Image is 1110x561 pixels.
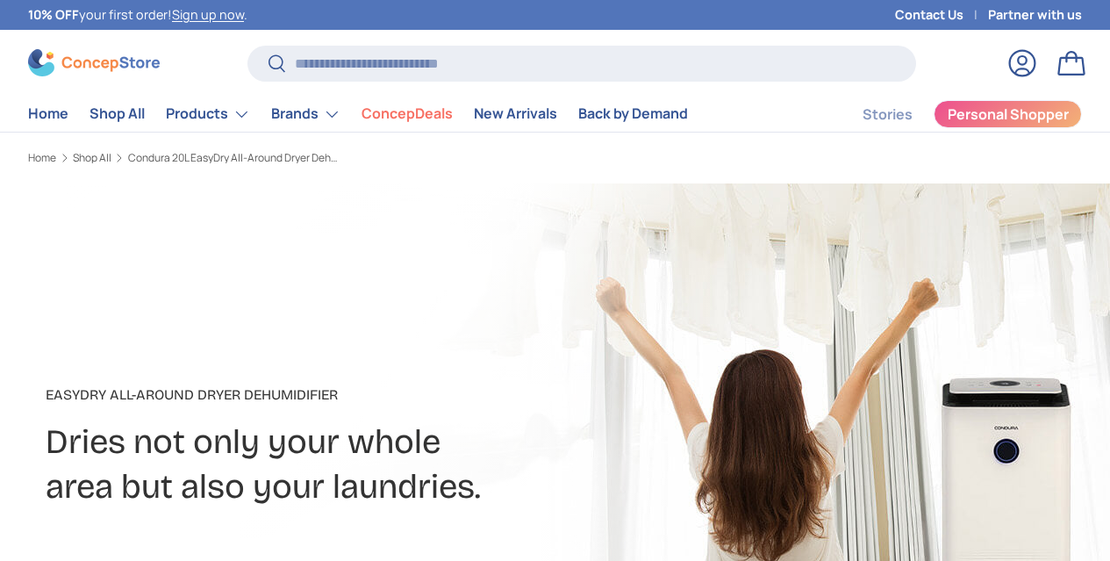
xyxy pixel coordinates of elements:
nav: Secondary [820,97,1082,132]
a: Stories [863,97,913,132]
a: Home [28,153,56,163]
img: ConcepStore [28,49,160,76]
a: Home [28,97,68,131]
strong: 10% OFF [28,6,79,23]
a: Brands [271,97,340,132]
a: Products [166,97,250,132]
a: Personal Shopper [934,100,1082,128]
a: Back by Demand [578,97,688,131]
summary: Brands [261,97,351,132]
p: your first order! . [28,5,247,25]
a: ConcepDeals [362,97,453,131]
span: Personal Shopper [948,107,1069,121]
summary: Products [155,97,261,132]
a: Sign up now [172,6,244,23]
a: Condura 20L EasyDry All-Around Dryer Dehumidifier [128,153,339,163]
a: Shop All [73,153,111,163]
h2: Dries not only your whole area but also your laundries. [46,420,720,508]
a: Contact Us [895,5,988,25]
nav: Breadcrumbs [28,150,587,166]
a: Shop All [90,97,145,131]
a: Partner with us [988,5,1082,25]
nav: Primary [28,97,688,132]
p: EasyDry All-Around Dryer Dehumidifier [46,385,720,406]
a: New Arrivals [474,97,557,131]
